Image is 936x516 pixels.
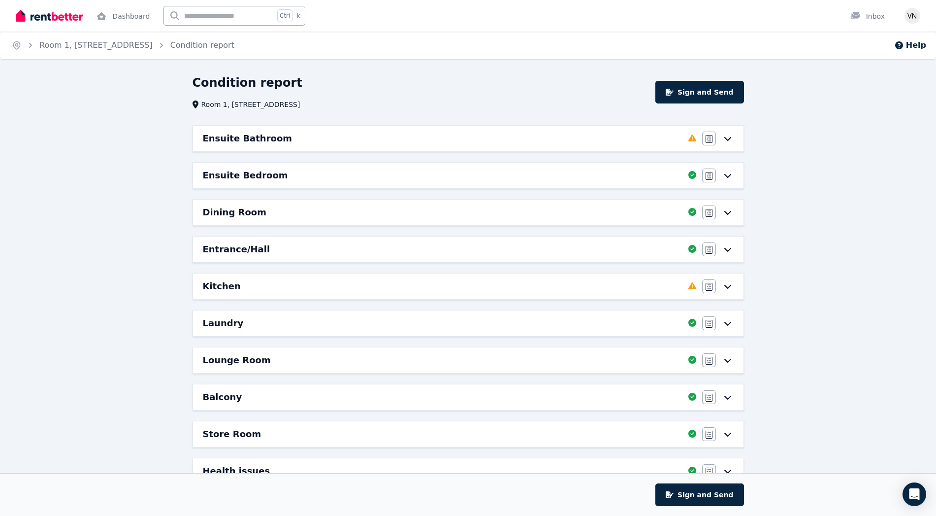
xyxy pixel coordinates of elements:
[203,353,271,367] h6: Lounge Room
[203,279,241,293] h6: Kitchen
[203,132,292,145] h6: Ensuite Bathroom
[203,242,270,256] h6: Entrance/Hall
[296,12,300,20] span: k
[201,100,300,109] span: Room 1, [STREET_ADDRESS]
[203,427,261,441] h6: Store Room
[203,390,242,404] h6: Balcony
[894,39,926,51] button: Help
[203,169,288,182] h6: Ensuite Bedroom
[16,8,83,23] img: RentBetter
[655,81,743,103] button: Sign and Send
[39,40,153,50] a: Room 1, [STREET_ADDRESS]
[203,206,266,219] h6: Dining Room
[655,483,743,506] button: Sign and Send
[203,316,244,330] h6: Laundry
[850,11,885,21] div: Inbox
[904,8,920,24] img: Vishnu Krishnankutty Nair
[203,464,270,478] h6: Health issues
[170,40,234,50] a: Condition report
[277,9,292,22] span: Ctrl
[193,75,302,91] h1: Condition report
[903,482,926,506] div: Open Intercom Messenger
